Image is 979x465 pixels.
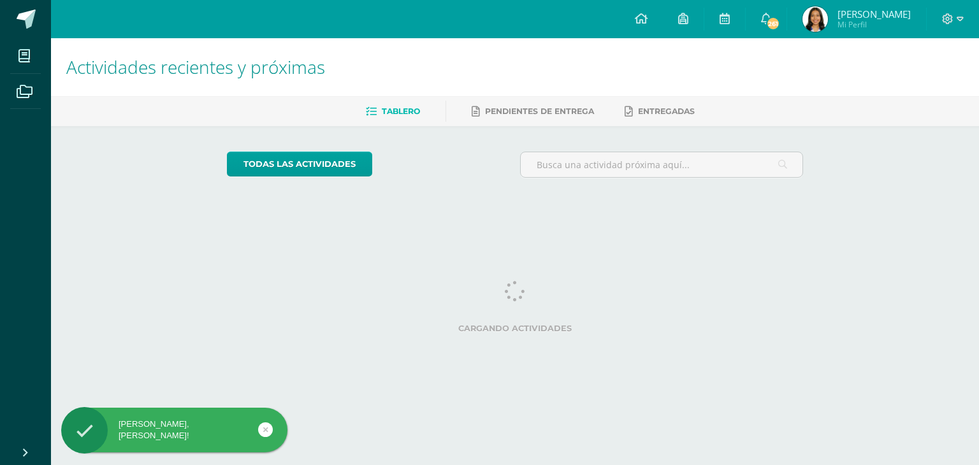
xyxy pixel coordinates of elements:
[766,17,780,31] span: 261
[638,106,695,116] span: Entregadas
[227,324,804,333] label: Cargando actividades
[521,152,803,177] input: Busca una actividad próxima aquí...
[838,8,911,20] span: [PERSON_NAME]
[802,6,828,32] img: 4aff13a516932ddac9e5f6c5a4543945.png
[382,106,420,116] span: Tablero
[625,101,695,122] a: Entregadas
[61,418,287,441] div: [PERSON_NAME], [PERSON_NAME]!
[227,152,372,176] a: todas las Actividades
[838,19,911,30] span: Mi Perfil
[66,55,325,79] span: Actividades recientes y próximas
[485,106,594,116] span: Pendientes de entrega
[366,101,420,122] a: Tablero
[472,101,594,122] a: Pendientes de entrega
